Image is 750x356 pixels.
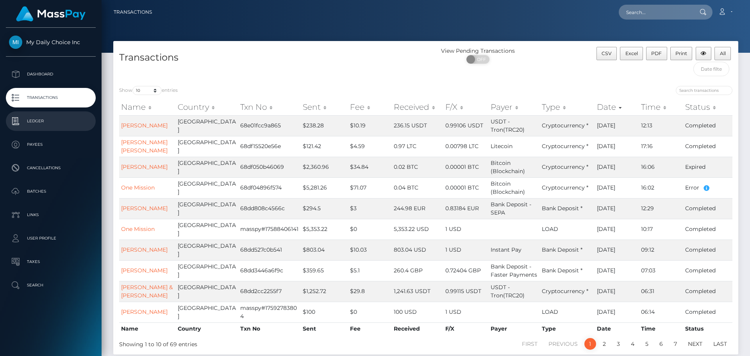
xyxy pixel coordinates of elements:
td: 100 USD [392,302,443,322]
th: Date [595,322,639,335]
span: PDF [651,50,662,56]
td: 68dd3446a6f9c [238,260,301,281]
td: Bank Deposit * [540,198,595,219]
a: Dashboard [6,64,96,84]
td: 0.00001 BTC [443,157,489,177]
span: OFF [471,55,490,64]
td: 12:29 [639,198,683,219]
td: [GEOGRAPHIC_DATA] [176,302,238,322]
span: USDT - Tron(TRC20) [491,118,525,133]
button: Column visibility [696,47,712,60]
a: 4 [627,338,639,350]
td: 260.4 GBP [392,260,443,281]
td: 68df04896f574 [238,177,301,198]
a: Cancellations [6,158,96,178]
td: $34.84 [348,157,392,177]
td: $10.19 [348,115,392,136]
td: $294.5 [301,198,348,219]
button: PDF [646,47,667,60]
td: [GEOGRAPHIC_DATA] [176,260,238,281]
a: One Mission [121,184,155,191]
a: [PERSON_NAME] [121,308,168,315]
label: Show entries [119,86,178,95]
h4: Transactions [119,51,420,64]
div: View Pending Transactions [426,47,530,55]
span: USDT - Tron(TRC20) [491,284,525,299]
a: 1 [584,338,596,350]
th: Txn No [238,322,301,335]
td: Cryptocurrency * [540,281,595,302]
td: Cryptocurrency * [540,157,595,177]
a: [PERSON_NAME] [121,267,168,274]
td: Cryptocurrency * [540,115,595,136]
td: 1 USD [443,219,489,240]
th: Txn No: activate to sort column ascending [238,99,301,115]
td: 0.00798 LTC [443,136,489,157]
td: 803.04 USD [392,240,443,260]
td: [DATE] [595,240,639,260]
td: 68dd808c4566c [238,198,301,219]
td: 1 USD [443,240,489,260]
span: Instant Pay [491,246,521,253]
th: Type: activate to sort column ascending [540,99,595,115]
p: Taxes [9,256,93,268]
span: All [720,50,726,56]
td: 0.83184 EUR [443,198,489,219]
img: MassPay Logo [16,6,86,21]
td: $359.65 [301,260,348,281]
td: [GEOGRAPHIC_DATA] [176,157,238,177]
a: Batches [6,182,96,201]
th: F/X: activate to sort column ascending [443,99,489,115]
td: 68dd527c0b541 [238,240,301,260]
th: Date: activate to sort column ascending [595,99,639,115]
td: Bank Deposit * [540,260,595,281]
td: Completed [683,302,732,322]
p: Batches [9,186,93,197]
td: 16:02 [639,177,683,198]
td: 68e01fcc9a865 [238,115,301,136]
td: 16:06 [639,157,683,177]
td: [DATE] [595,157,639,177]
button: Print [670,47,693,60]
td: 12:13 [639,115,683,136]
a: 7 [670,338,681,350]
a: 3 [612,338,624,350]
td: [GEOGRAPHIC_DATA] [176,219,238,240]
a: Ledger [6,111,96,131]
th: Name [119,322,176,335]
a: [PERSON_NAME] [121,163,168,170]
a: 2 [598,338,610,350]
td: [DATE] [595,136,639,157]
td: [GEOGRAPHIC_DATA] [176,115,238,136]
th: Type [540,322,595,335]
td: [DATE] [595,177,639,198]
td: Completed [683,136,732,157]
td: $5,353.22 [301,219,348,240]
td: $1,252.72 [301,281,348,302]
a: Transactions [114,4,152,20]
td: $5,281.26 [301,177,348,198]
button: CSV [596,47,617,60]
td: 68df050b46069 [238,157,301,177]
td: Completed [683,115,732,136]
td: $5.1 [348,260,392,281]
td: Completed [683,198,732,219]
p: Dashboard [9,68,93,80]
td: Cryptocurrency * [540,177,595,198]
a: User Profile [6,229,96,248]
a: Search [6,275,96,295]
a: [PERSON_NAME] [121,246,168,253]
td: 68df15520e56e [238,136,301,157]
span: Excel [625,50,638,56]
td: 1,241.63 USDT [392,281,443,302]
td: Cryptocurrency * [540,136,595,157]
td: $0 [348,219,392,240]
td: $29.8 [348,281,392,302]
a: Links [6,205,96,225]
td: Completed [683,219,732,240]
td: $71.07 [348,177,392,198]
td: Completed [683,240,732,260]
th: Status [683,322,732,335]
th: Time [639,322,683,335]
td: Bank Deposit * [540,240,595,260]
